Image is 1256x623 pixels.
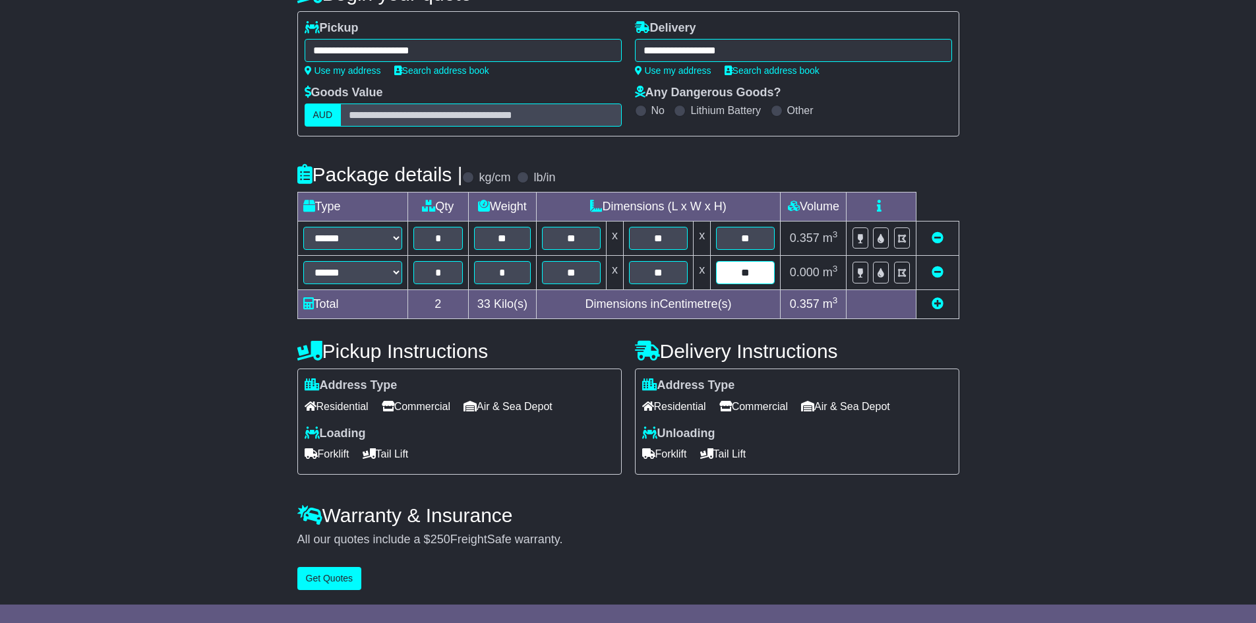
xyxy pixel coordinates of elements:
sup: 3 [833,295,838,305]
a: Remove this item [932,231,943,245]
label: Address Type [305,378,398,393]
span: m [823,266,838,279]
a: Search address book [725,65,820,76]
td: Qty [407,193,469,222]
label: Pickup [305,21,359,36]
h4: Warranty & Insurance [297,504,959,526]
label: Delivery [635,21,696,36]
span: Commercial [382,396,450,417]
span: Residential [305,396,369,417]
a: Add new item [932,297,943,311]
td: Weight [469,193,537,222]
label: Lithium Battery [690,104,761,117]
span: Air & Sea Depot [464,396,553,417]
label: Loading [305,427,366,441]
td: 2 [407,290,469,319]
label: Any Dangerous Goods? [635,86,781,100]
span: m [823,231,838,245]
span: 0.357 [790,231,820,245]
td: Type [297,193,407,222]
label: lb/in [533,171,555,185]
label: Other [787,104,814,117]
span: 33 [477,297,491,311]
h4: Pickup Instructions [297,340,622,362]
label: kg/cm [479,171,510,185]
span: Forklift [642,444,687,464]
a: Use my address [635,65,711,76]
td: Volume [781,193,847,222]
a: Use my address [305,65,381,76]
sup: 3 [833,229,838,239]
td: Kilo(s) [469,290,537,319]
span: m [823,297,838,311]
h4: Delivery Instructions [635,340,959,362]
td: Dimensions in Centimetre(s) [536,290,781,319]
span: 0.357 [790,297,820,311]
span: 250 [431,533,450,546]
span: Tail Lift [363,444,409,464]
h4: Package details | [297,163,463,185]
label: Address Type [642,378,735,393]
label: No [651,104,665,117]
div: All our quotes include a $ FreightSafe warranty. [297,533,959,547]
td: Total [297,290,407,319]
span: Tail Lift [700,444,746,464]
a: Remove this item [932,266,943,279]
span: Commercial [719,396,788,417]
label: Unloading [642,427,715,441]
td: Dimensions (L x W x H) [536,193,781,222]
button: Get Quotes [297,567,362,590]
td: x [606,222,623,256]
sup: 3 [833,264,838,274]
span: Forklift [305,444,349,464]
span: Air & Sea Depot [801,396,890,417]
span: 0.000 [790,266,820,279]
a: Search address book [394,65,489,76]
label: Goods Value [305,86,383,100]
td: x [694,256,711,290]
label: AUD [305,104,342,127]
span: Residential [642,396,706,417]
td: x [694,222,711,256]
td: x [606,256,623,290]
